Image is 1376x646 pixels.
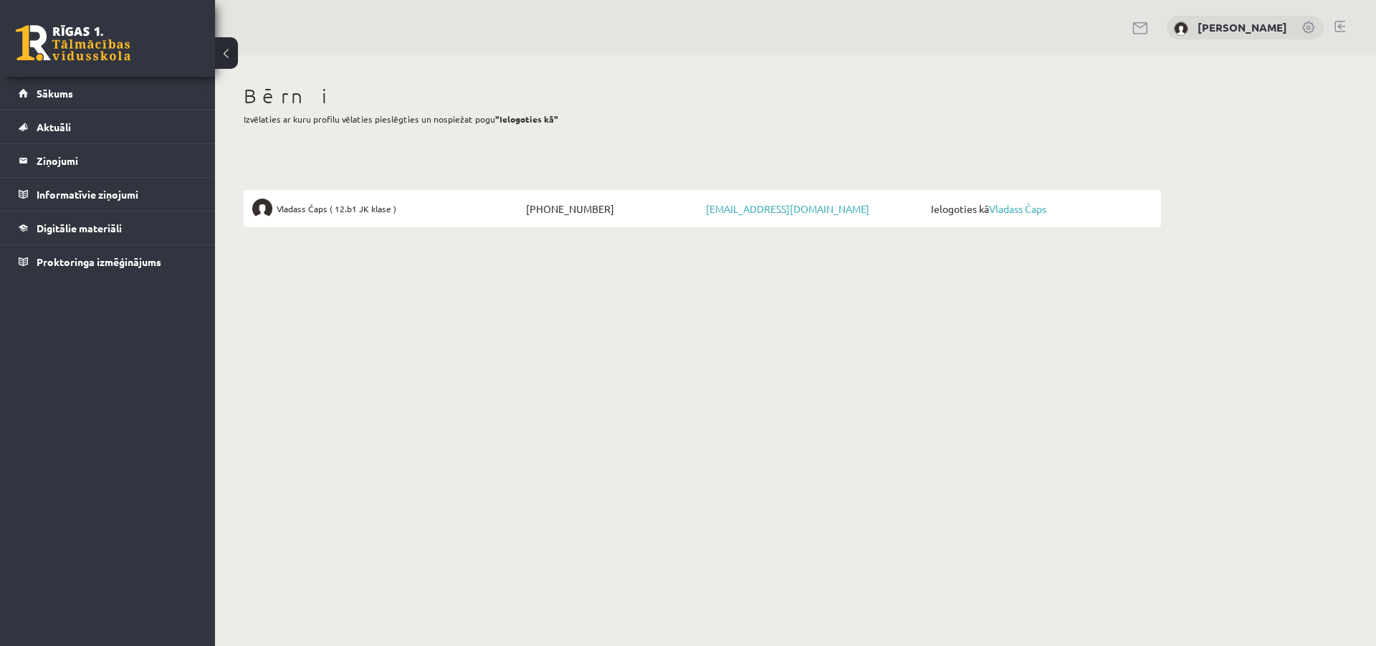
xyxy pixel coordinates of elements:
span: Proktoringa izmēģinājums [37,255,161,268]
span: Ielogoties kā [927,199,1152,219]
span: Aktuāli [37,120,71,133]
a: Aktuāli [19,110,197,143]
legend: Ziņojumi [37,144,197,177]
h1: Bērni [244,84,1161,108]
a: [EMAIL_ADDRESS][DOMAIN_NAME] [706,202,869,215]
a: Ziņojumi [19,144,197,177]
a: Digitālie materiāli [19,212,197,244]
span: Vladass Čaps ( 12.b1 JK klase ) [277,199,396,219]
img: Jūlija Čapa [1174,22,1188,36]
a: Rīgas 1. Tālmācības vidusskola [16,25,130,61]
span: Digitālie materiāli [37,222,122,234]
a: Sākums [19,77,197,110]
img: Vladass Čaps [252,199,272,219]
a: [PERSON_NAME] [1198,20,1287,34]
a: Informatīvie ziņojumi [19,178,197,211]
a: Proktoringa izmēģinājums [19,245,197,278]
span: [PHONE_NUMBER] [522,199,702,219]
b: "Ielogoties kā" [495,113,558,125]
span: Sākums [37,87,73,100]
p: Izvēlaties ar kuru profilu vēlaties pieslēgties un nospiežat pogu [244,113,1161,125]
a: Vladass Čaps [989,202,1046,215]
legend: Informatīvie ziņojumi [37,178,197,211]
